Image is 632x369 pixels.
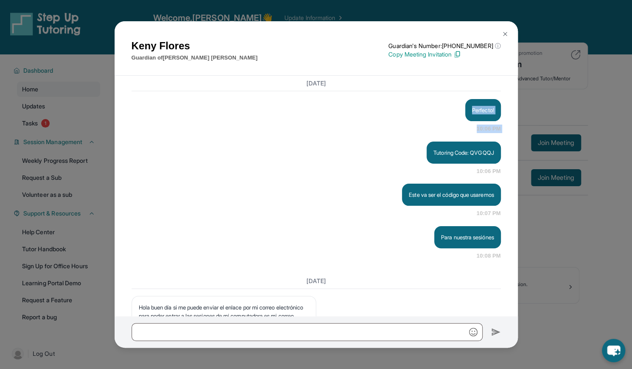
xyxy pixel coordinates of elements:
[602,339,625,362] button: chat-button
[494,42,500,50] span: ⓘ
[139,303,309,329] p: Hola buen día si me puede enviar el enlace por mi correo electrónico para poder entrar a las sesi...
[491,327,501,337] img: Send icon
[477,252,501,260] span: 10:08 PM
[132,277,501,285] h3: [DATE]
[132,54,258,62] p: Guardian of [PERSON_NAME] [PERSON_NAME]
[477,209,501,218] span: 10:07 PM
[502,31,508,37] img: Close Icon
[453,51,461,58] img: Copy Icon
[132,79,501,88] h3: [DATE]
[469,328,478,336] img: Emoji
[477,167,501,176] span: 10:06 PM
[433,148,494,157] p: Tutoring Code: QVGQQJ
[409,190,494,199] p: Este va ser el código que usaremos
[441,233,494,241] p: Para nuestra sesiónes
[388,42,500,50] p: Guardian's Number: [PHONE_NUMBER]
[472,106,494,114] p: Perfecto!
[388,50,500,59] p: Copy Meeting Invitation
[477,125,501,133] span: 10:06 PM
[132,38,258,54] h1: Keny Flores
